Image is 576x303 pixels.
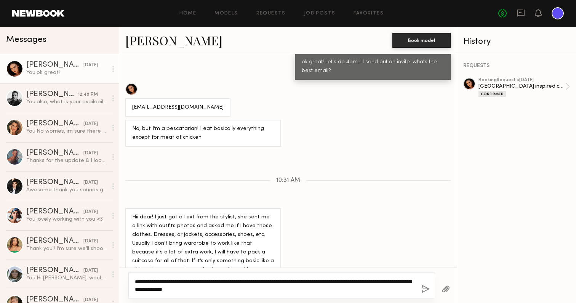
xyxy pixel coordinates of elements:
[478,83,565,90] div: [GEOGRAPHIC_DATA] inspired commercial
[26,61,83,69] div: [PERSON_NAME]
[354,11,384,16] a: Favorites
[132,213,274,292] div: Hii dear! I just got a text from the stylist, she sent me a link with outfits photos and asked me...
[256,11,286,16] a: Requests
[214,11,238,16] a: Models
[392,37,451,43] a: Book model
[26,267,83,274] div: [PERSON_NAME]
[26,274,107,282] div: You: Hi [PERSON_NAME], would love to shoot with you if you're available! Wasn't sure if you decli...
[26,91,78,98] div: [PERSON_NAME]
[26,149,83,157] div: [PERSON_NAME]
[83,179,98,186] div: [DATE]
[478,91,506,97] div: Confirmed
[83,120,98,128] div: [DATE]
[26,179,83,186] div: [PERSON_NAME]
[78,91,98,98] div: 12:48 PM
[304,11,336,16] a: Job Posts
[463,63,570,69] div: REQUESTS
[83,62,98,69] div: [DATE]
[83,208,98,216] div: [DATE]
[302,58,444,75] div: ok great! Let's do 4pm. Ill send out an invite. whats the best email?
[276,177,300,184] span: 10:31 AM
[26,69,107,76] div: You: ok great!
[392,33,451,48] button: Book model
[83,238,98,245] div: [DATE]
[125,32,222,48] a: [PERSON_NAME]
[478,78,565,83] div: booking Request • [DATE]
[26,128,107,135] div: You: No worries, im sure there will be other projects for us to work on in the future <3
[83,267,98,274] div: [DATE]
[26,245,107,252] div: Thank you!! I’m sure we’ll shoot soon 😄
[179,11,197,16] a: Home
[26,237,83,245] div: [PERSON_NAME]
[26,186,107,194] div: Awesome thank you sounds great
[6,35,46,44] span: Messages
[26,216,107,223] div: You: lovely working with you <3
[26,208,83,216] div: [PERSON_NAME]
[26,157,107,164] div: Thanks for the update & I look forward to hearing from you.
[478,78,570,97] a: bookingRequest •[DATE][GEOGRAPHIC_DATA] inspired commercialConfirmed
[132,103,224,112] div: [EMAIL_ADDRESS][DOMAIN_NAME]
[26,98,107,106] div: You: also, what is your availability like [DATE]? I'd liek to schedule a quick intro video call w...
[26,120,83,128] div: [PERSON_NAME]
[463,37,570,46] div: History
[83,150,98,157] div: [DATE]
[132,125,274,142] div: No, but I’m a pescatarian! I eat basically everything except for meat of chicken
